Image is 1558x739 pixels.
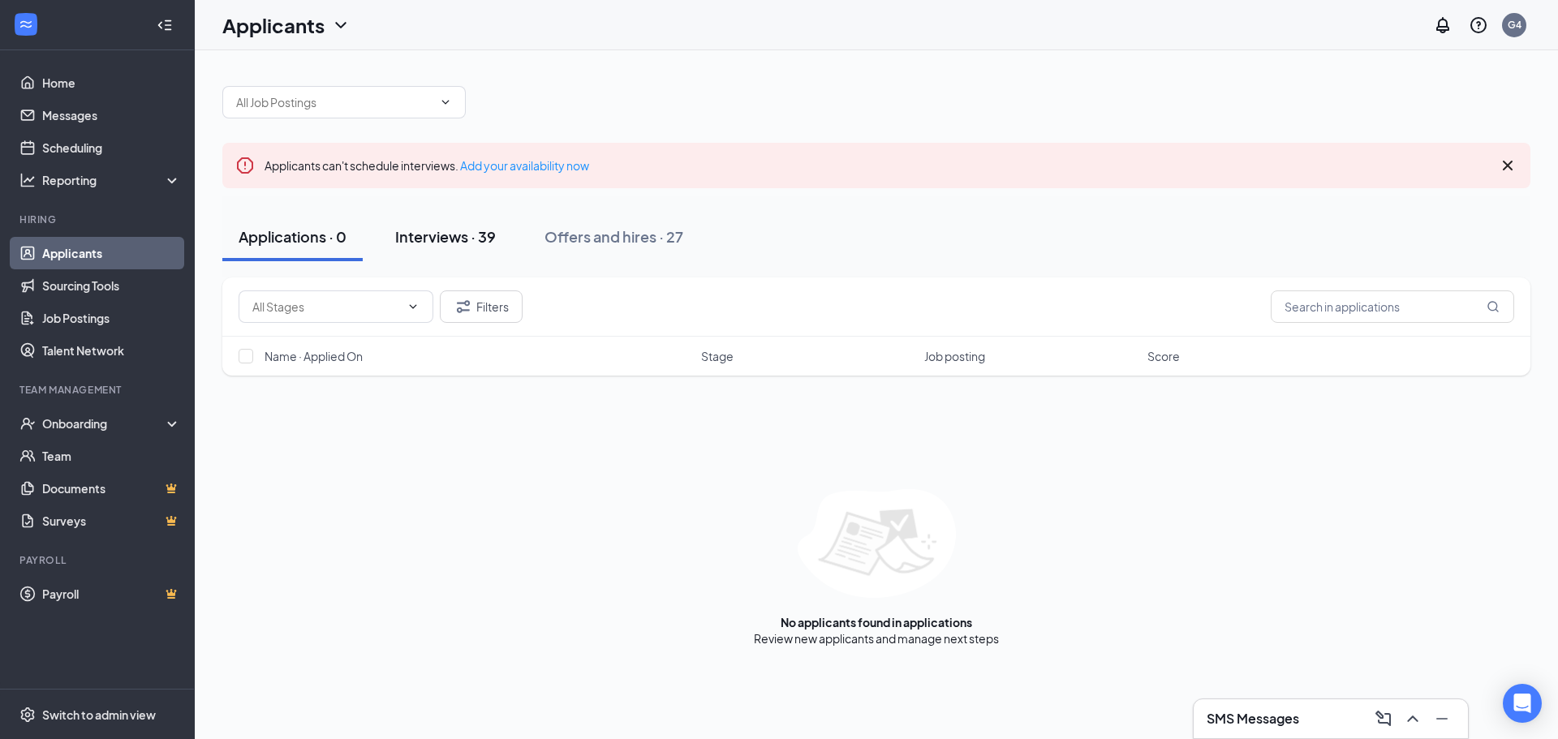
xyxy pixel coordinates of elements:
[42,505,181,537] a: SurveysCrown
[42,99,181,131] a: Messages
[157,17,173,33] svg: Collapse
[19,172,36,188] svg: Analysis
[754,630,999,647] div: Review new applicants and manage next steps
[265,348,363,364] span: Name · Applied On
[1207,710,1299,728] h3: SMS Messages
[1503,684,1542,723] div: Open Intercom Messenger
[1403,709,1422,728] svg: ChevronUp
[252,298,400,316] input: All Stages
[440,290,523,323] button: Filter Filters
[439,96,452,109] svg: ChevronDown
[222,11,325,39] h1: Applicants
[42,302,181,334] a: Job Postings
[42,440,181,472] a: Team
[1487,300,1500,313] svg: MagnifyingGlass
[1371,706,1397,732] button: ComposeMessage
[18,16,34,32] svg: WorkstreamLogo
[42,707,156,723] div: Switch to admin view
[1498,156,1517,175] svg: Cross
[19,415,36,432] svg: UserCheck
[42,237,181,269] a: Applicants
[1429,706,1455,732] button: Minimize
[1374,709,1393,728] svg: ComposeMessage
[42,415,167,432] div: Onboarding
[265,158,589,173] span: Applicants can't schedule interviews.
[701,348,734,364] span: Stage
[239,226,346,247] div: Applications · 0
[236,93,433,111] input: All Job Postings
[19,553,178,567] div: Payroll
[798,489,956,598] img: empty-state
[42,269,181,302] a: Sourcing Tools
[1469,15,1488,35] svg: QuestionInfo
[42,334,181,367] a: Talent Network
[1432,709,1452,728] svg: Minimize
[395,226,496,247] div: Interviews · 39
[42,578,181,610] a: PayrollCrown
[19,383,178,397] div: Team Management
[781,614,972,630] div: No applicants found in applications
[42,472,181,505] a: DocumentsCrown
[331,15,351,35] svg: ChevronDown
[19,707,36,723] svg: Settings
[1400,706,1426,732] button: ChevronUp
[1271,290,1514,323] input: Search in applications
[1508,18,1521,32] div: G4
[924,348,985,364] span: Job posting
[42,131,181,164] a: Scheduling
[42,172,182,188] div: Reporting
[19,213,178,226] div: Hiring
[1433,15,1453,35] svg: Notifications
[42,67,181,99] a: Home
[407,300,420,313] svg: ChevronDown
[544,226,683,247] div: Offers and hires · 27
[454,297,473,316] svg: Filter
[235,156,255,175] svg: Error
[460,158,589,173] a: Add your availability now
[1147,348,1180,364] span: Score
